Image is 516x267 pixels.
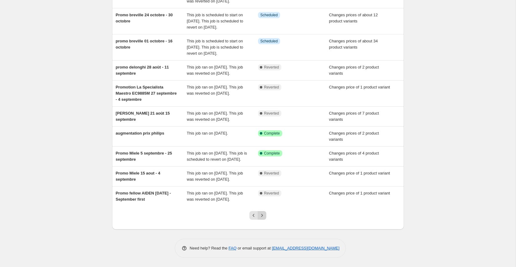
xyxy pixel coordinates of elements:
span: Promo breville 24 octobre - 30 octobre [116,13,173,23]
span: Promotion La Specialista Maestro EC9885M 27 septembre - 4 septembre [116,85,177,102]
span: This job is scheduled to start on [DATE]. This job is scheduled to revert on [DATE]. [187,13,243,29]
span: Promo Miele 5 septembre - 25 septembre [116,151,172,162]
span: Changes prices of 2 product variants [329,131,379,142]
span: This job ran on [DATE]. This job was reverted on [DATE]. [187,65,243,76]
span: [PERSON_NAME] 21 août 15 septembre [116,111,170,122]
span: Promo fellow AIDEN [DATE] - September first [116,191,171,202]
span: Complete [264,131,280,136]
span: Scheduled [260,13,278,18]
span: Reverted [264,85,279,90]
span: This job ran on [DATE]. This job was reverted on [DATE]. [187,111,243,122]
span: Changes prices of 2 product variants [329,65,379,76]
span: promo delonghi 28 août - 11 septembre [116,65,169,76]
span: Changes price of 1 product variant [329,191,390,195]
span: Need help? Read the [190,246,229,250]
span: or email support at [237,246,272,250]
span: This job ran on [DATE]. This job is scheduled to revert on [DATE]. [187,151,247,162]
span: This job ran on [DATE]. [187,131,228,135]
a: [EMAIL_ADDRESS][DOMAIN_NAME] [272,246,339,250]
span: augmentation prix philips [116,131,164,135]
span: Reverted [264,111,279,116]
span: Complete [264,151,280,156]
nav: Pagination [249,211,266,220]
span: Changes prices of about 12 product variants [329,13,378,23]
span: Promo Miele 15 aout - 4 septembre [116,171,160,182]
span: Reverted [264,65,279,70]
span: Changes prices of about 34 product variants [329,39,378,49]
span: Changes price of 1 product variant [329,171,390,175]
span: Reverted [264,191,279,196]
span: promo breville 01 octobre - 16 octobre [116,39,173,49]
span: This job ran on [DATE]. This job was reverted on [DATE]. [187,171,243,182]
span: This job ran on [DATE]. This job was reverted on [DATE]. [187,85,243,96]
span: Reverted [264,171,279,176]
span: Changes prices of 4 product variants [329,151,379,162]
span: This job ran on [DATE]. This job was reverted on [DATE]. [187,191,243,202]
span: This job is scheduled to start on [DATE]. This job is scheduled to revert on [DATE]. [187,39,243,56]
span: Changes price of 1 product variant [329,85,390,89]
a: FAQ [229,246,237,250]
button: Previous [249,211,258,220]
span: Changes prices of 7 product variants [329,111,379,122]
span: Scheduled [260,39,278,44]
button: Next [258,211,266,220]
